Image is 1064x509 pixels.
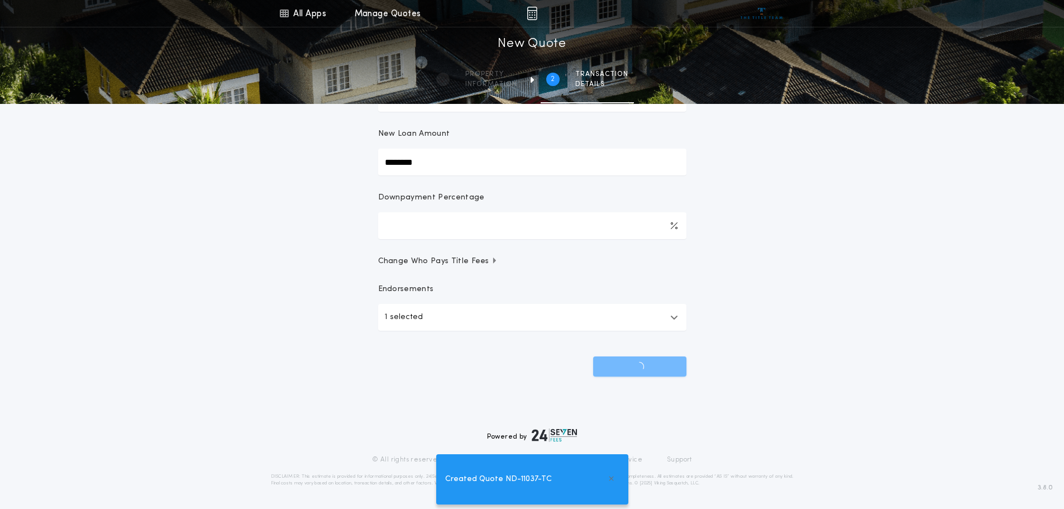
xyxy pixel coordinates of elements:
span: details [575,80,628,89]
input: New Loan Amount [378,149,686,175]
img: logo [532,429,578,442]
p: Downpayment Percentage [378,192,485,203]
h1: New Quote [498,35,566,53]
div: Powered by [487,429,578,442]
p: 1 selected [385,311,423,324]
p: New Loan Amount [378,129,450,140]
span: information [465,80,517,89]
span: Property [465,70,517,79]
span: Change Who Pays Title Fees [378,256,498,267]
span: Created Quote ND-11037-TC [445,473,552,486]
h2: 2 [551,75,555,84]
span: Transaction [575,70,628,79]
button: Change Who Pays Title Fees [378,256,686,267]
img: vs-icon [741,8,783,19]
button: 1 selected [378,304,686,331]
p: Endorsements [378,284,686,295]
img: img [527,7,537,20]
input: Downpayment Percentage [378,212,686,239]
